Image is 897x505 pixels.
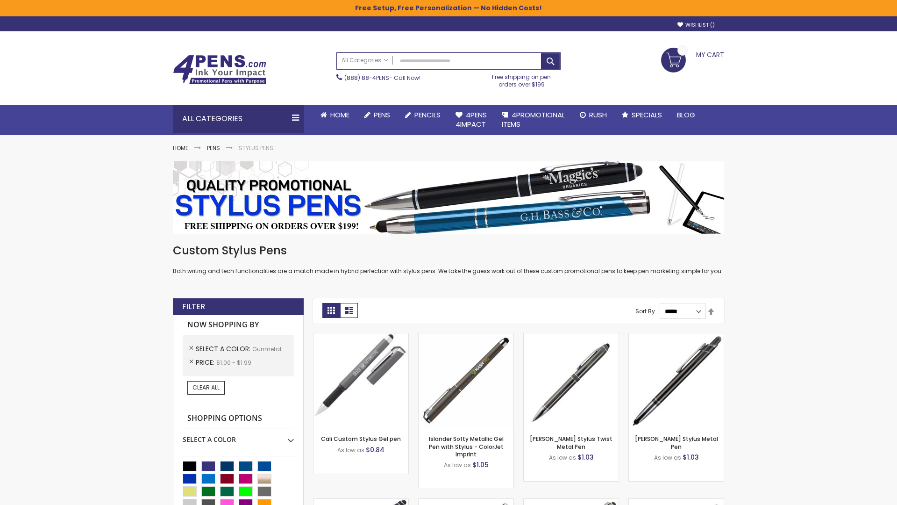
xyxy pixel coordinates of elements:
[182,302,205,312] strong: Filter
[524,333,619,341] a: Colter Stylus Twist Metal Pen-Gunmetal
[183,409,294,429] strong: Shopping Options
[635,307,655,315] label: Sort By
[589,110,607,120] span: Rush
[502,110,565,129] span: 4PROMOTIONAL ITEMS
[524,333,619,428] img: Colter Stylus Twist Metal Pen-Gunmetal
[173,144,188,152] a: Home
[398,105,448,125] a: Pencils
[374,110,390,120] span: Pens
[330,110,349,120] span: Home
[629,333,724,428] img: Olson Stylus Metal Pen-Gunmetal
[429,435,504,458] a: Islander Softy Metallic Gel Pen with Stylus - ColorJet Imprint
[321,435,401,443] a: Cali Custom Stylus Gel pen
[472,460,489,469] span: $1.05
[629,333,724,341] a: Olson Stylus Metal Pen-Gunmetal
[207,144,220,152] a: Pens
[483,70,561,88] div: Free shipping on pen orders over $199
[187,381,225,394] a: Clear All
[419,333,513,341] a: Islander Softy Metallic Gel Pen with Stylus - ColorJet Imprint-Gunmetal
[683,453,699,462] span: $1.03
[530,435,612,450] a: [PERSON_NAME] Stylus Twist Metal Pen
[313,333,408,428] img: Cali Custom Stylus Gel pen-Gunmetal
[677,110,695,120] span: Blog
[344,74,420,82] span: - Call Now!
[632,110,662,120] span: Specials
[192,383,220,391] span: Clear All
[173,243,724,258] h1: Custom Stylus Pens
[173,105,304,133] div: All Categories
[173,55,266,85] img: 4Pens Custom Pens and Promotional Products
[635,435,718,450] a: [PERSON_NAME] Stylus Metal Pen
[494,105,572,135] a: 4PROMOTIONALITEMS
[196,358,216,367] span: Price
[549,454,576,462] span: As low as
[577,453,594,462] span: $1.03
[414,110,441,120] span: Pencils
[337,446,364,454] span: As low as
[366,445,384,454] span: $0.84
[572,105,614,125] a: Rush
[357,105,398,125] a: Pens
[448,105,494,135] a: 4Pens4impact
[252,345,281,353] span: Gunmetal
[677,22,715,29] a: Wishlist
[313,333,408,341] a: Cali Custom Stylus Gel pen-Gunmetal
[444,461,471,469] span: As low as
[183,315,294,335] strong: Now Shopping by
[342,57,388,64] span: All Categories
[183,428,294,444] div: Select A Color
[654,454,681,462] span: As low as
[337,53,393,68] a: All Categories
[313,105,357,125] a: Home
[322,303,340,318] strong: Grid
[173,243,724,275] div: Both writing and tech functionalities are a match made in hybrid perfection with stylus pens. We ...
[456,110,487,129] span: 4Pens 4impact
[173,161,724,234] img: Stylus Pens
[419,333,513,428] img: Islander Softy Metallic Gel Pen with Stylus - ColorJet Imprint-Gunmetal
[239,144,273,152] strong: Stylus Pens
[344,74,389,82] a: (888) 88-4PENS
[196,344,252,353] span: Select A Color
[216,359,251,367] span: $1.00 - $1.99
[614,105,669,125] a: Specials
[669,105,703,125] a: Blog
